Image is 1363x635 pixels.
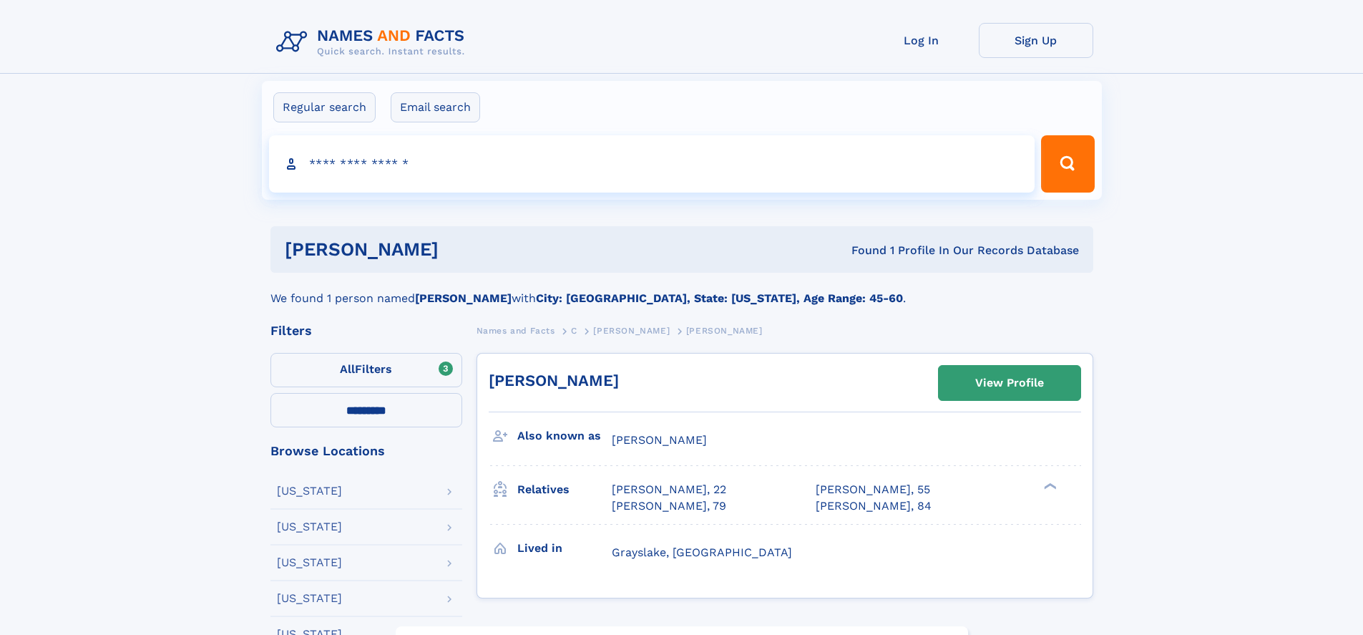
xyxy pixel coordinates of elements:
h3: Lived in [517,536,612,561]
div: [US_STATE] [277,485,342,497]
a: Log In [864,23,979,58]
div: Browse Locations [270,445,462,457]
a: [PERSON_NAME], 22 [612,482,726,498]
div: ❯ [1040,482,1057,491]
input: search input [269,135,1035,193]
h1: [PERSON_NAME] [285,241,645,258]
div: [US_STATE] [277,593,342,604]
label: Filters [270,353,462,387]
span: Grayslake, [GEOGRAPHIC_DATA] [612,546,792,559]
label: Email search [391,92,480,122]
span: [PERSON_NAME] [593,326,670,336]
a: View Profile [939,366,1080,400]
h3: Also known as [517,424,612,448]
h3: Relatives [517,478,612,502]
a: [PERSON_NAME], 79 [612,498,726,514]
div: Found 1 Profile In Our Records Database [645,243,1079,258]
span: C [571,326,577,336]
div: We found 1 person named with . [270,273,1093,307]
b: [PERSON_NAME] [415,291,512,305]
img: Logo Names and Facts [270,23,477,62]
label: Regular search [273,92,376,122]
div: [US_STATE] [277,521,342,533]
div: [US_STATE] [277,557,342,568]
a: [PERSON_NAME] [489,372,619,389]
span: [PERSON_NAME] [686,326,763,336]
button: Search Button [1041,135,1094,193]
a: C [571,321,577,339]
a: [PERSON_NAME], 84 [816,498,932,514]
a: [PERSON_NAME], 55 [816,482,930,498]
a: [PERSON_NAME] [593,321,670,339]
span: [PERSON_NAME] [612,433,707,447]
a: Names and Facts [477,321,555,339]
span: All [340,362,355,376]
b: City: [GEOGRAPHIC_DATA], State: [US_STATE], Age Range: 45-60 [536,291,903,305]
div: Filters [270,324,462,337]
div: View Profile [975,367,1044,399]
a: Sign Up [979,23,1093,58]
